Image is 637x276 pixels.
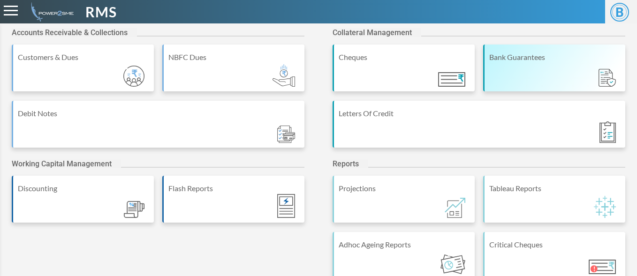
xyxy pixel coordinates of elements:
[277,126,295,143] img: Module_ic
[599,69,616,87] img: Module_ic
[483,45,625,101] a: Bank Guarantees Module_ic
[445,198,465,218] img: Module_ic
[12,159,121,168] h2: Working Capital Management
[123,66,144,87] img: Module_ic
[440,254,465,274] img: Module_ic
[27,2,74,22] img: admin
[162,176,304,232] a: Flash Reports Module_ic
[12,101,304,157] a: Debit Notes Module_ic
[339,239,470,250] div: Adhoc Ageing Reports
[168,183,300,194] div: Flash Reports
[599,121,616,143] img: Module_ic
[483,176,625,232] a: Tableau Reports Module_ic
[489,52,621,63] div: Bank Guarantees
[277,194,295,218] img: Module_ic
[333,101,625,157] a: Letters Of Credit Module_ic
[12,176,154,232] a: Discounting Module_ic
[18,183,149,194] div: Discounting
[18,108,300,119] div: Debit Notes
[339,52,470,63] div: Cheques
[489,239,621,250] div: Critical Cheques
[594,196,616,218] img: Module_ic
[339,183,470,194] div: Projections
[273,64,295,87] img: Module_ic
[85,1,117,22] span: RMS
[162,45,304,101] a: NBFC Dues Module_ic
[589,260,616,274] img: Module_ic
[124,201,144,218] img: Module_ic
[333,28,421,37] h2: Collateral Management
[12,28,137,37] h2: Accounts Receivable & Collections
[489,183,621,194] div: Tableau Reports
[18,52,149,63] div: Customers & Dues
[333,159,368,168] h2: Reports
[339,108,621,119] div: Letters Of Credit
[168,52,300,63] div: NBFC Dues
[333,176,475,232] a: Projections Module_ic
[12,45,154,101] a: Customers & Dues Module_ic
[438,72,465,87] img: Module_ic
[333,45,475,101] a: Cheques Module_ic
[610,3,629,22] span: B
